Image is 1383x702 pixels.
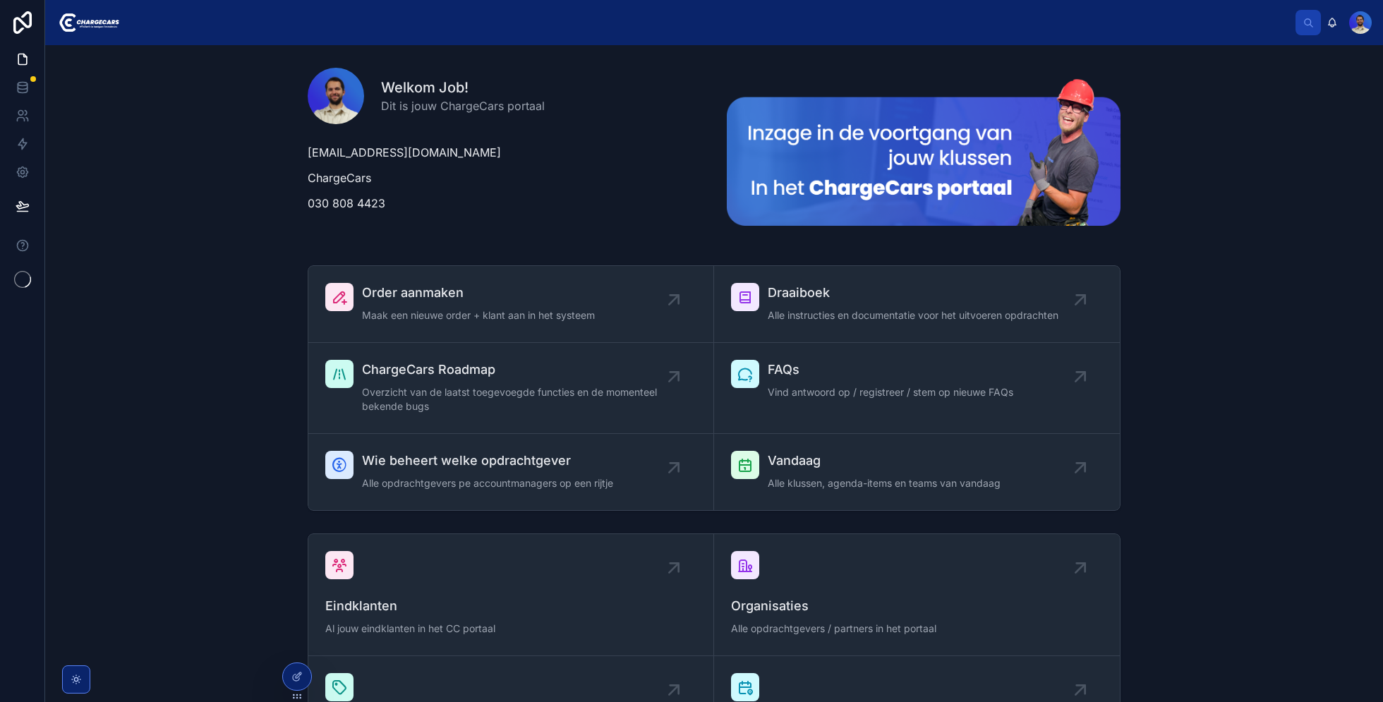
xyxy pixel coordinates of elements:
[362,308,595,322] span: Maak een nieuwe order + klant aan in het systeem
[308,434,714,510] a: Wie beheert welke opdrachtgeverAlle opdrachtgevers pe accountmanagers op een rijtje
[768,451,1001,471] span: Vandaag
[714,343,1120,434] a: FAQsVind antwoord op / registreer / stem op nieuwe FAQs
[325,596,696,616] span: Eindklanten
[308,144,701,161] p: [EMAIL_ADDRESS][DOMAIN_NAME]
[362,451,613,471] span: Wie beheert welke opdrachtgever
[714,266,1120,343] a: DraaiboekAlle instructies en documentatie voor het uitvoeren opdrachten
[308,343,714,434] a: ChargeCars RoadmapOverzicht van de laatst toegevoegde functies en de momenteel bekende bugs
[727,79,1121,226] img: 23681-Frame-213-(2).png
[731,596,1103,616] span: Organisaties
[308,534,714,656] a: EindklantenAl jouw eindklanten in het CC portaal
[768,476,1001,490] span: Alle klussen, agenda-items en teams van vandaag
[768,308,1058,322] span: Alle instructies en documentatie voor het uitvoeren opdrachten
[381,97,545,114] span: Dit is jouw ChargeCars portaal
[381,78,545,97] h1: Welkom Job!
[362,476,613,490] span: Alle opdrachtgevers pe accountmanagers op een rijtje
[308,266,714,343] a: Order aanmakenMaak een nieuwe order + klant aan in het systeem
[325,622,696,636] span: Al jouw eindklanten in het CC portaal
[768,283,1058,303] span: Draaiboek
[768,360,1013,380] span: FAQs
[714,534,1120,656] a: OrganisatiesAlle opdrachtgevers / partners in het portaal
[308,169,701,186] p: ChargeCars
[714,434,1120,510] a: VandaagAlle klussen, agenda-items en teams van vandaag
[308,195,701,212] p: 030 808 4423
[768,385,1013,399] span: Vind antwoord op / registreer / stem op nieuwe FAQs
[56,11,119,34] img: App logo
[362,385,674,413] span: Overzicht van de laatst toegevoegde functies en de momenteel bekende bugs
[362,283,595,303] span: Order aanmaken
[131,20,1296,25] div: scrollable content
[731,622,1103,636] span: Alle opdrachtgevers / partners in het portaal
[362,360,674,380] span: ChargeCars Roadmap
